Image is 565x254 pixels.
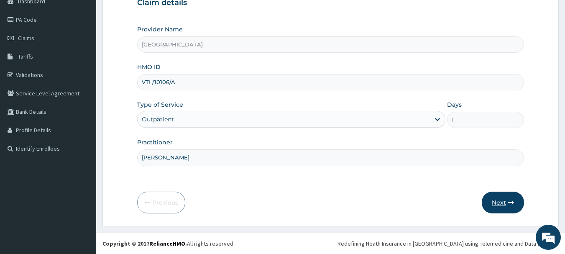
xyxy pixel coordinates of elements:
[137,25,183,33] label: Provider Name
[137,149,524,166] input: Enter Name
[137,138,173,146] label: Practitioner
[337,239,559,248] div: Redefining Heath Insurance in [GEOGRAPHIC_DATA] using Telemedicine and Data Science!
[49,74,115,159] span: We're online!
[15,42,34,63] img: d_794563401_company_1708531726252_794563401
[43,47,141,58] div: Chat with us now
[4,167,159,196] textarea: Type your message and hit 'Enter'
[482,192,524,213] button: Next
[137,4,157,24] div: Minimize live chat window
[137,100,183,109] label: Type of Service
[137,192,185,213] button: Previous
[18,34,34,42] span: Claims
[18,53,33,60] span: Tariffs
[137,63,161,71] label: HMO ID
[142,115,174,123] div: Outpatient
[137,74,524,90] input: Enter HMO ID
[447,100,462,109] label: Days
[96,233,565,254] footer: All rights reserved.
[102,240,187,247] strong: Copyright © 2017 .
[149,240,185,247] a: RelianceHMO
